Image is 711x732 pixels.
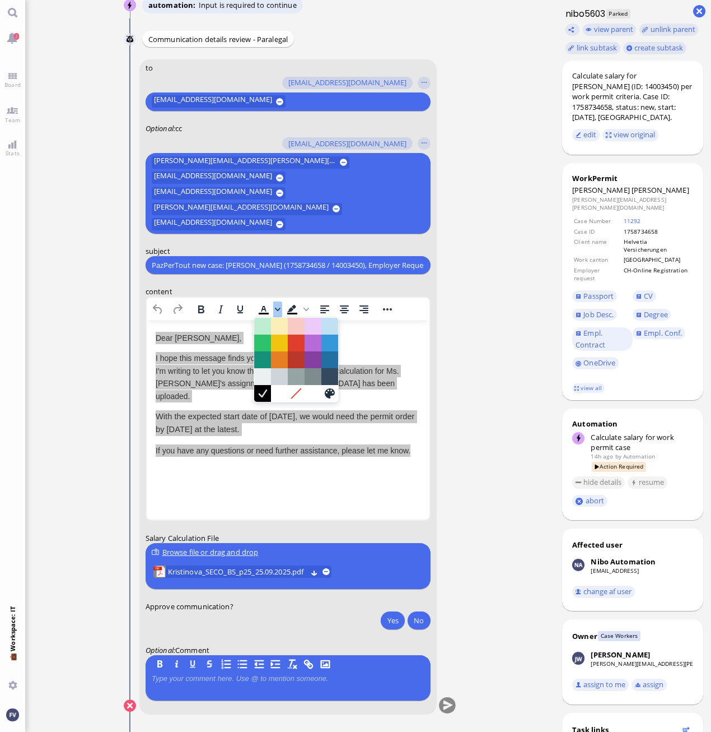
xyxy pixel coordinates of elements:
span: [PERSON_NAME] [632,185,689,195]
em: : [145,123,175,133]
lob-view: Kristinova_SECO_BS_p25_25.09.2025.pdf [153,566,331,578]
img: You [6,708,18,721]
td: Work canton [573,255,622,264]
span: Stats [3,149,22,157]
button: I [170,659,183,671]
span: [EMAIL_ADDRESS][DOMAIN_NAME] [153,172,272,184]
span: subject [145,246,170,256]
task-group-action-menu: link subtask [565,42,620,54]
td: Employer request [573,266,622,283]
span: Team [2,116,24,124]
button: Align left [315,302,334,317]
span: [EMAIL_ADDRESS][DOMAIN_NAME] [288,79,406,88]
button: [PERSON_NAME][EMAIL_ADDRESS][PERSON_NAME][DOMAIN_NAME] [151,156,349,169]
button: change af user [572,586,635,598]
div: Dark Purple [305,351,321,368]
span: Optional [145,645,173,655]
a: OneDrive [572,357,619,369]
td: Case Number [573,216,622,225]
button: [EMAIL_ADDRESS][DOMAIN_NAME] [282,138,412,150]
span: to [145,63,152,73]
button: Custom color [321,385,338,402]
button: create subtask [623,42,686,54]
button: No [408,611,430,629]
a: 11292 [624,217,641,225]
button: Align center [334,302,353,317]
div: Nibo Automation [591,557,656,567]
td: 1758734658 [623,227,692,236]
span: 14h ago [591,452,613,460]
button: B [153,659,166,671]
em: : [145,645,175,655]
button: [EMAIL_ADDRESS][DOMAIN_NAME] [282,77,412,89]
span: automation@bluelakelegal.com [623,452,655,460]
div: Light Blue [321,318,338,335]
button: assign to me [572,679,629,691]
iframe: Rich Text Area [146,321,429,520]
div: Background color Black [282,302,310,317]
span: link subtask [577,43,618,53]
span: Salary Calculation File [145,534,218,544]
a: Passport [572,290,617,303]
a: View Kristinova_SECO_BS_p25_25.09.2025.pdf [167,566,306,578]
span: Optional [145,123,173,133]
div: WorkPermit [572,173,693,183]
span: Passport [583,291,614,301]
div: Browse file or drag and drop [151,546,423,558]
span: Comment [175,645,209,655]
button: resume [628,476,667,489]
button: [EMAIL_ADDRESS][DOMAIN_NAME] [151,96,285,108]
img: Jakob Wendel [572,652,584,664]
button: Underline [230,302,249,317]
td: [GEOGRAPHIC_DATA] [623,255,692,264]
div: Light Purple [305,318,321,335]
button: remove [322,568,329,576]
span: Parked [606,9,630,18]
span: Action Required [592,462,646,471]
button: abort [572,495,607,507]
div: Dark Gray [305,368,321,385]
button: [PERSON_NAME][EMAIL_ADDRESS][DOMAIN_NAME] [151,203,342,215]
span: [EMAIL_ADDRESS][DOMAIN_NAME] [153,187,272,200]
button: unlink parent [639,24,699,36]
button: Copy ticket nibo5603 link to clipboard [565,24,580,36]
div: Purple [305,335,321,351]
dd: [PERSON_NAME][EMAIL_ADDRESS][PERSON_NAME][DOMAIN_NAME] [572,196,693,212]
span: Empl. Conf. [644,328,682,338]
div: Light Yellow [271,318,288,335]
td: CH-Online Registration [623,266,692,283]
button: edit [572,129,600,141]
div: Affected user [572,540,623,550]
div: Calculate salary for work permit case [591,432,693,452]
img: Nibo Automation [572,559,584,571]
div: Black [254,385,271,402]
button: hide details [572,476,625,489]
span: [EMAIL_ADDRESS][DOMAIN_NAME] [288,140,406,149]
div: Navy Blue [321,368,338,385]
button: S [203,659,216,671]
div: Owner [572,631,597,641]
span: Approve communication? [145,601,233,611]
button: assign [632,679,667,691]
a: [EMAIL_ADDRESS] [591,567,639,575]
span: Kristinova_SECO_BS_p25_25.09.2025.pdf [167,566,306,578]
h1: nibo5603 [562,7,606,20]
td: Helvetia Versicherungen [623,237,692,254]
span: Empl. Contract [576,328,605,350]
div: Remove color [288,385,305,402]
span: [PERSON_NAME][EMAIL_ADDRESS][DOMAIN_NAME] [153,203,328,215]
span: Case Workers [598,631,640,641]
button: Cancel [124,699,136,712]
div: Light Red [288,318,305,335]
a: Job Desc. [572,309,617,321]
div: Communication details review - Paralegal [142,31,294,47]
img: Kristinova_SECO_BS_p25_25.09.2025.pdf [153,566,165,578]
button: Align right [354,302,373,317]
a: view all [572,383,605,393]
span: [PERSON_NAME][EMAIL_ADDRESS][PERSON_NAME][DOMAIN_NAME] [153,156,335,169]
button: [EMAIL_ADDRESS][DOMAIN_NAME] [151,187,285,200]
div: Orange [271,351,288,368]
